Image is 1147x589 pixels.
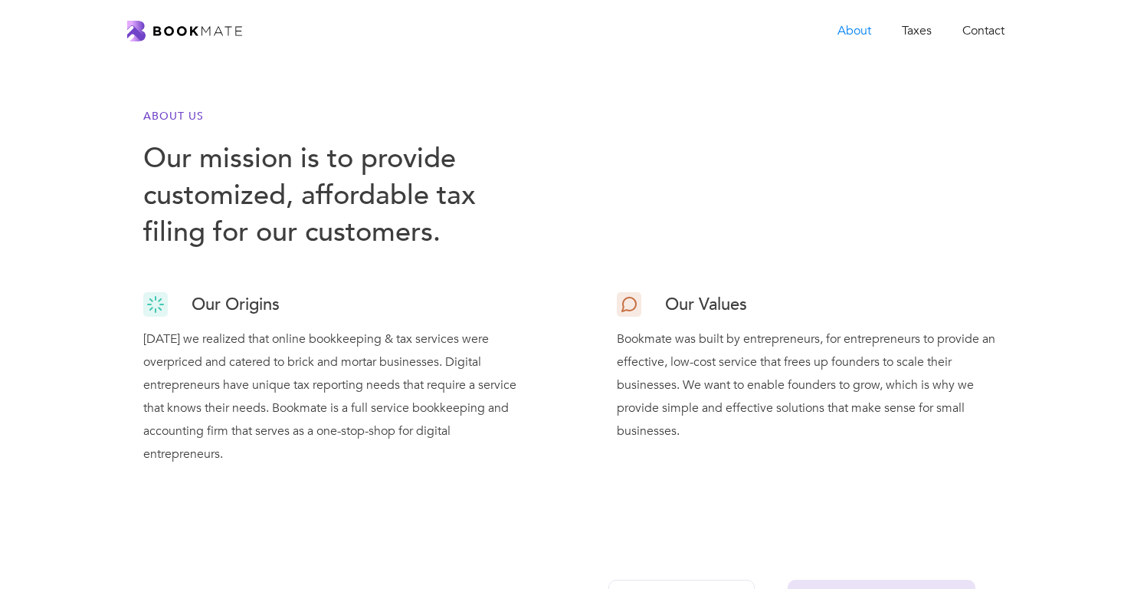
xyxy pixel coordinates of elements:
a: Taxes [886,15,947,47]
h3: Our Origins [192,289,280,320]
a: Contact [947,15,1020,47]
a: About [822,15,886,47]
div: [DATE] we realized that online bookkeeping & tax services were overpriced and catered to brick an... [143,320,531,466]
h6: About Us [143,108,531,125]
h3: Our Values [665,289,747,320]
h1: Our mission is to provide customized, affordable tax filing for our customers. [143,140,531,251]
div: Bookmate was built by entrepreneurs, for entrepreneurs to provide an effective, low-cost service ... [617,320,1004,443]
